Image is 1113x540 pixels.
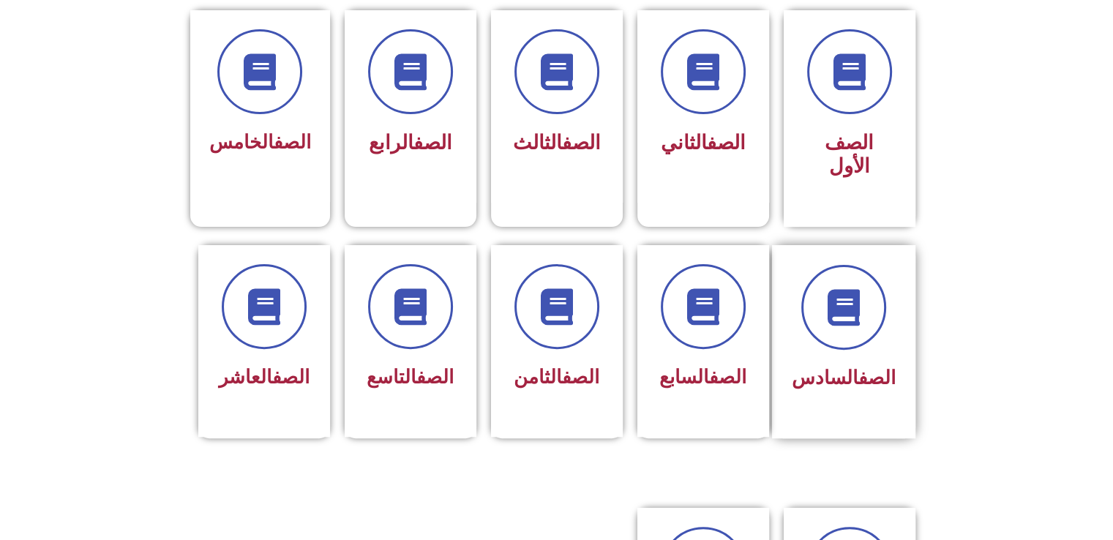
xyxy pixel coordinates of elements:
span: التاسع [367,366,454,388]
a: الصف [707,131,746,154]
span: الثالث [513,131,601,154]
span: العاشر [219,366,310,388]
span: السادس [792,367,896,389]
a: الصف [274,131,311,153]
span: الثاني [661,131,746,154]
span: الخامس [209,131,311,153]
a: الصف [858,367,896,389]
span: الثامن [514,366,599,388]
a: الصف [416,366,454,388]
span: الرابع [369,131,452,154]
a: الصف [562,131,601,154]
span: الصف الأول [825,131,874,178]
a: الصف [562,366,599,388]
a: الصف [413,131,452,154]
a: الصف [272,366,310,388]
span: السابع [659,366,746,388]
a: الصف [709,366,746,388]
